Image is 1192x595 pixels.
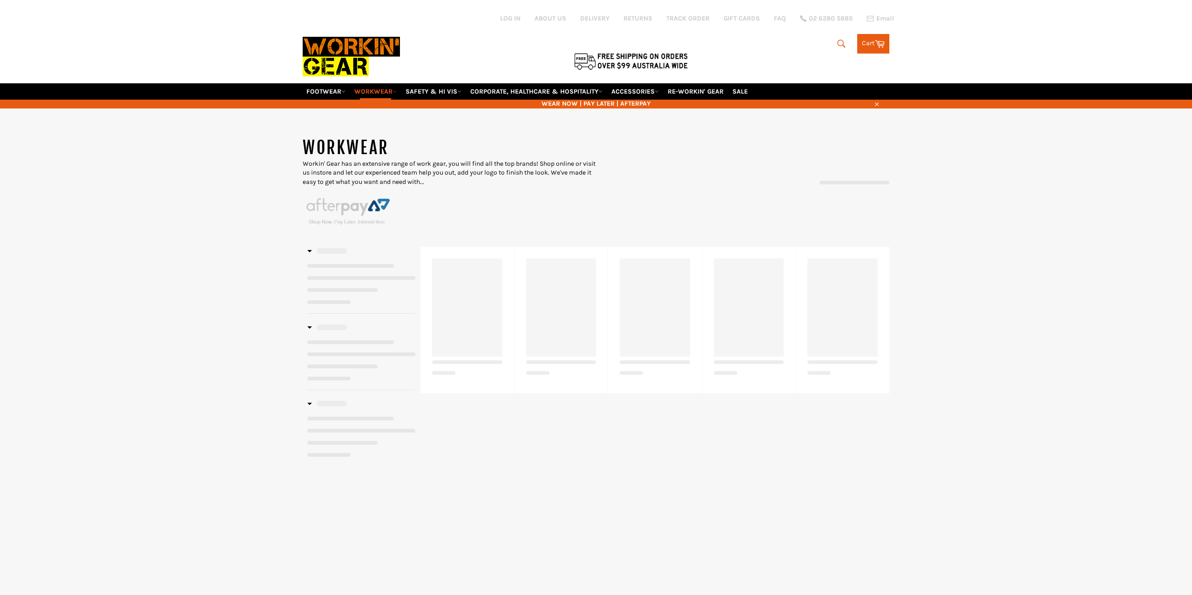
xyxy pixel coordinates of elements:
a: Email [867,15,894,22]
a: DELIVERY [580,14,610,23]
img: Workin Gear leaders in Workwear, Safety Boots, PPE, Uniforms. Australia's No.1 in Workwear [303,30,400,83]
img: Flat $9.95 shipping Australia wide [573,51,689,71]
a: SAFETY & HI VIS [402,83,465,100]
a: CORPORATE, HEALTHCARE & HOSPITALITY [467,83,606,100]
h1: WORKWEAR [303,136,596,160]
a: Cart [857,34,889,54]
a: 02 6280 5885 [800,15,853,22]
a: RE-WORKIN' GEAR [664,83,727,100]
p: Workin' Gear has an extensive range of work gear, you will find all the top brands! Shop online o... [303,159,596,186]
a: ABOUT US [535,14,566,23]
a: TRACK ORDER [666,14,710,23]
a: RETURNS [623,14,652,23]
span: 02 6280 5885 [809,15,853,22]
span: Email [876,15,894,22]
a: WORKWEAR [351,83,400,100]
a: ACCESSORIES [608,83,663,100]
a: GIFT CARDS [724,14,760,23]
a: SALE [729,83,752,100]
a: FAQ [774,14,786,23]
a: Log in [500,14,521,22]
a: FOOTWEAR [303,83,349,100]
span: WEAR NOW | PAY LATER | AFTERPAY [303,99,889,108]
